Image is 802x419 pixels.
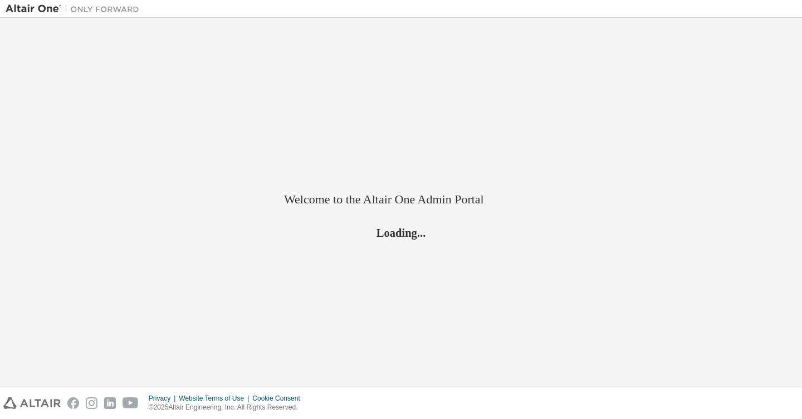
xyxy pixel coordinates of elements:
[252,394,306,403] div: Cookie Consent
[86,397,97,409] img: instagram.svg
[284,192,518,207] h2: Welcome to the Altair One Admin Portal
[123,397,139,409] img: youtube.svg
[149,394,179,403] div: Privacy
[179,394,252,403] div: Website Terms of Use
[284,226,518,240] h2: Loading...
[6,3,145,14] img: Altair One
[149,403,307,412] p: © 2025 Altair Engineering, Inc. All Rights Reserved.
[3,397,61,409] img: altair_logo.svg
[67,397,79,409] img: facebook.svg
[104,397,116,409] img: linkedin.svg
